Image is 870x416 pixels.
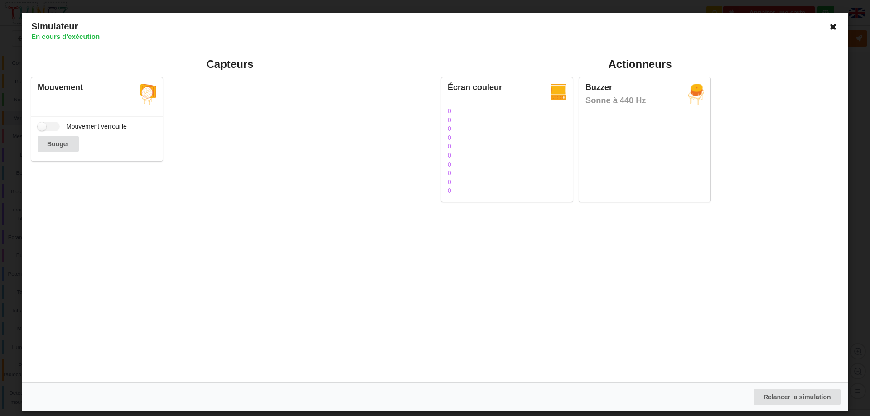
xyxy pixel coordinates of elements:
[38,122,127,131] label: Mouvement verrouillé
[31,32,834,41] h4: En cours d'exécution
[31,57,429,72] h2: Capteurs
[441,57,839,72] h2: Actionneurs
[585,95,704,106] div: Sonne à 440 Hz
[551,84,566,100] img: picto_ecran.png
[585,82,704,93] div: Buzzer
[448,105,566,196] div: 00 0 0 0 0 0 0 0 0 0 0 0 0 0 0 0 0 0 0 0 0 0 0 0 0 0 0 0 0 0 0 0 0 0 0 0 0 0 0 0 0 0 0 0 0 0 0 0 ...
[140,84,156,105] img: picto_mouvement.png
[754,389,841,405] button: Relancer la simulation
[448,82,566,93] div: Écran couleur
[38,82,156,93] div: Mouvement
[688,84,704,105] img: picto_buzz.png
[22,13,848,49] div: Simulateur
[38,136,79,152] button: Bouger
